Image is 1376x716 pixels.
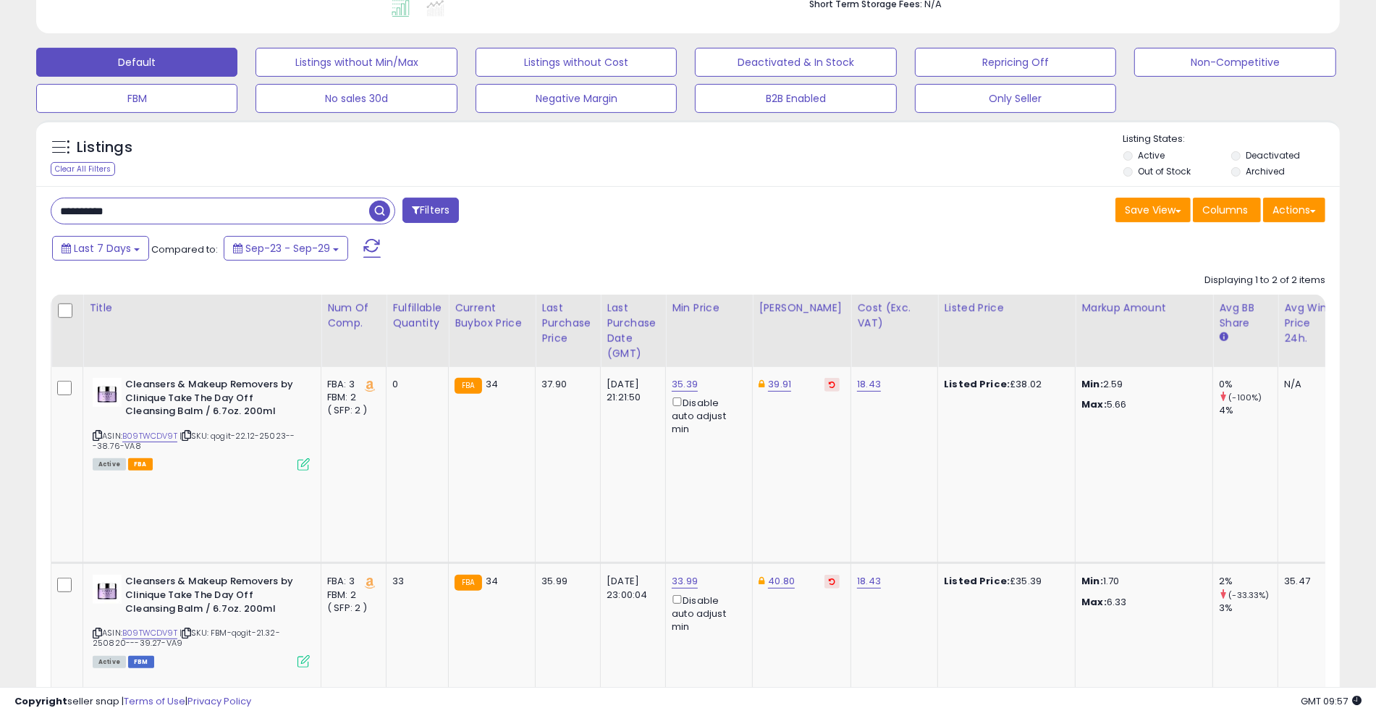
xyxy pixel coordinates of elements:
p: 6.33 [1081,596,1202,609]
strong: Min: [1081,574,1103,588]
a: Terms of Use [124,694,185,708]
div: 35.47 [1284,575,1332,588]
a: 18.43 [857,574,881,589]
button: Deactivated & In Stock [695,48,896,77]
div: 0% [1219,378,1278,391]
strong: Max: [1081,595,1107,609]
button: Repricing Off [915,48,1116,77]
span: 34 [486,377,498,391]
button: Negative Margin [476,84,677,113]
div: FBA: 3 [327,378,375,391]
span: | SKU: qogit-22.12-25023---38.76-VA8 [93,430,295,452]
p: 5.66 [1081,398,1202,411]
div: Last Purchase Price [541,300,594,346]
div: 3% [1219,602,1278,615]
div: 0 [392,378,437,391]
img: 31CG1gRyH6L._SL40_.jpg [93,575,122,604]
a: 39.91 [768,377,791,392]
strong: Copyright [14,694,67,708]
b: Listed Price: [944,574,1010,588]
span: Compared to: [151,243,218,256]
div: Fulfillable Quantity [392,300,442,331]
button: Default [36,48,237,77]
div: Markup Amount [1081,300,1207,316]
a: B09TWCDV9T [122,430,177,442]
a: 33.99 [672,574,698,589]
div: ASIN: [93,378,310,469]
div: [DATE] 21:21:50 [607,378,654,404]
span: Columns [1202,203,1248,217]
span: Sep-23 - Sep-29 [245,241,330,256]
span: 2025-10-10 09:57 GMT [1301,694,1362,708]
button: Filters [402,198,459,223]
button: Only Seller [915,84,1116,113]
div: [DATE] 23:00:04 [607,575,654,601]
small: FBA [455,378,481,394]
div: Title [89,300,315,316]
div: ASIN: [93,575,310,666]
button: Listings without Min/Max [256,48,457,77]
div: £38.02 [944,378,1064,391]
small: Avg BB Share. [1219,331,1228,344]
p: Listing States: [1123,132,1340,146]
div: Clear All Filters [51,162,115,176]
label: Out of Stock [1138,165,1191,177]
small: (-33.33%) [1228,589,1269,601]
b: Cleansers & Makeup Removers by Clinique Take The Day Off Cleansing Balm / 6.7oz. 200ml [125,378,301,422]
div: 37.90 [541,378,589,391]
div: Displaying 1 to 2 of 2 items [1204,274,1325,287]
div: 35.99 [541,575,589,588]
div: £35.39 [944,575,1064,588]
button: B2B Enabled [695,84,896,113]
div: seller snap | | [14,695,251,709]
div: FBM: 2 [327,391,375,404]
div: N/A [1284,378,1332,391]
div: Min Price [672,300,746,316]
div: Avg BB Share [1219,300,1272,331]
div: FBA: 3 [327,575,375,588]
label: Deactivated [1246,149,1301,161]
img: 31CG1gRyH6L._SL40_.jpg [93,378,122,407]
div: [PERSON_NAME] [759,300,845,316]
a: 18.43 [857,377,881,392]
div: Disable auto adjust min [672,395,741,436]
small: FBA [455,575,481,591]
span: | SKU: FBM-qogit-21.32-250820---39.27-VA9 [93,627,280,649]
div: Cost (Exc. VAT) [857,300,932,331]
span: All listings currently available for purchase on Amazon [93,656,126,668]
div: 4% [1219,404,1278,417]
button: Last 7 Days [52,236,149,261]
b: Listed Price: [944,377,1010,391]
small: (-100%) [1228,392,1262,403]
label: Archived [1246,165,1286,177]
button: No sales 30d [256,84,457,113]
span: Last 7 Days [74,241,131,256]
span: 34 [486,574,498,588]
div: ( SFP: 2 ) [327,404,375,417]
div: Disable auto adjust min [672,592,741,633]
label: Active [1138,149,1165,161]
div: 2% [1219,575,1278,588]
div: Listed Price [944,300,1069,316]
button: Save View [1115,198,1191,222]
strong: Max: [1081,397,1107,411]
button: Listings without Cost [476,48,677,77]
b: Cleansers & Makeup Removers by Clinique Take The Day Off Cleansing Balm / 6.7oz. 200ml [125,575,301,619]
h5: Listings [77,138,132,158]
button: Columns [1193,198,1261,222]
button: Sep-23 - Sep-29 [224,236,348,261]
a: 40.80 [768,574,795,589]
div: Current Buybox Price [455,300,529,331]
p: 2.59 [1081,378,1202,391]
div: ( SFP: 2 ) [327,602,375,615]
a: B09TWCDV9T [122,627,177,639]
p: 1.70 [1081,575,1202,588]
strong: Min: [1081,377,1103,391]
div: Last Purchase Date (GMT) [607,300,659,361]
span: All listings currently available for purchase on Amazon [93,458,126,471]
a: Privacy Policy [187,694,251,708]
div: Avg Win Price 24h. [1284,300,1337,346]
button: Actions [1263,198,1325,222]
button: FBM [36,84,237,113]
div: Num of Comp. [327,300,380,331]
